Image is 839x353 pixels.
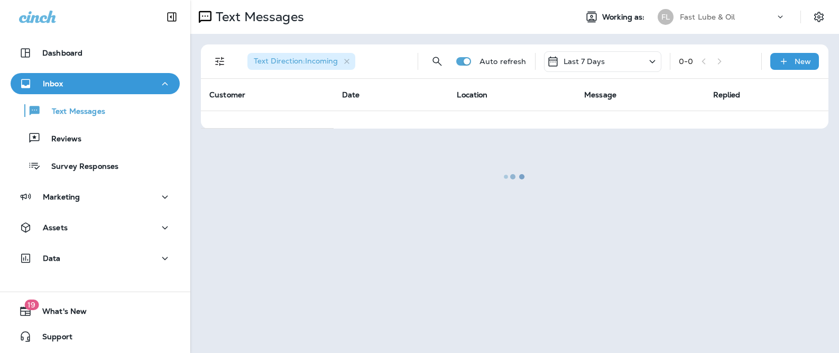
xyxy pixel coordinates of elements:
button: Marketing [11,186,180,207]
button: Assets [11,217,180,238]
p: Survey Responses [41,162,118,172]
button: Inbox [11,73,180,94]
button: Collapse Sidebar [157,6,187,28]
button: Reviews [11,127,180,149]
p: Assets [43,223,68,232]
button: Support [11,326,180,347]
span: 19 [24,300,39,310]
p: Inbox [43,79,63,88]
p: Data [43,254,61,263]
button: Text Messages [11,99,180,122]
p: Marketing [43,193,80,201]
span: Support [32,332,72,345]
p: Text Messages [41,107,105,117]
span: What's New [32,307,87,320]
button: Data [11,248,180,269]
button: 19What's New [11,301,180,322]
button: Survey Responses [11,155,180,177]
p: Reviews [41,134,81,144]
button: Dashboard [11,42,180,64]
p: New [795,57,811,66]
p: Dashboard [42,49,82,57]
